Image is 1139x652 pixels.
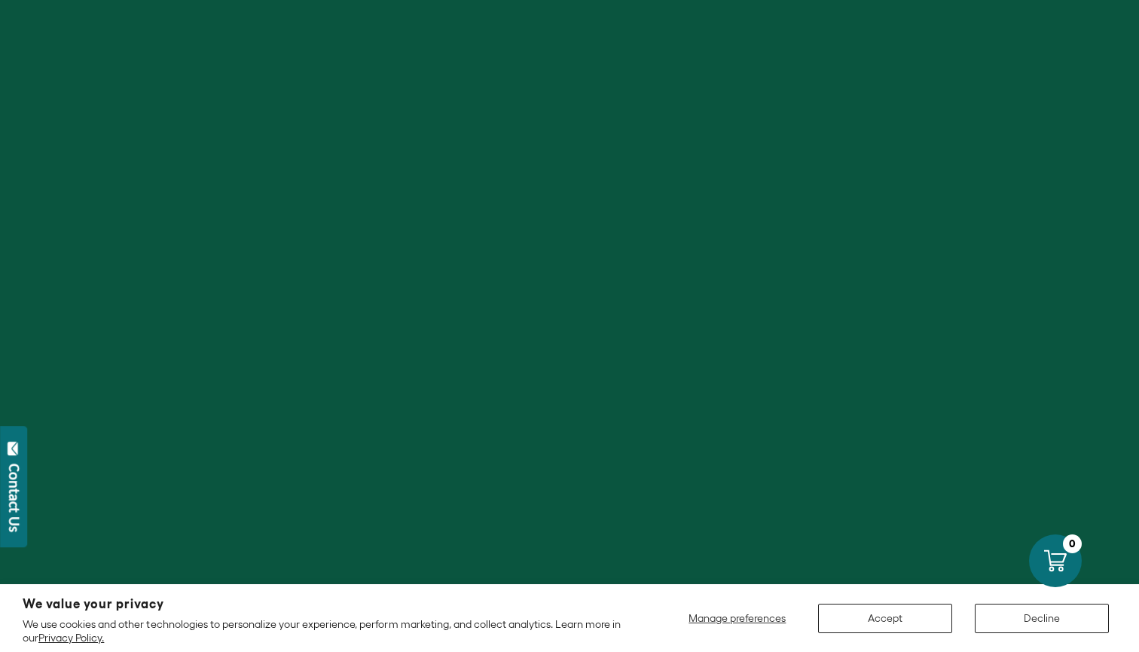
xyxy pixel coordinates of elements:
h2: We value your privacy [23,598,624,611]
a: Privacy Policy. [38,632,104,644]
div: 0 [1063,534,1082,553]
div: Contact Us [7,464,22,532]
button: Manage preferences [679,604,795,633]
button: Accept [818,604,952,633]
span: Manage preferences [689,612,786,624]
p: We use cookies and other technologies to personalize your experience, perform marketing, and coll... [23,617,624,644]
button: Decline [975,604,1109,633]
